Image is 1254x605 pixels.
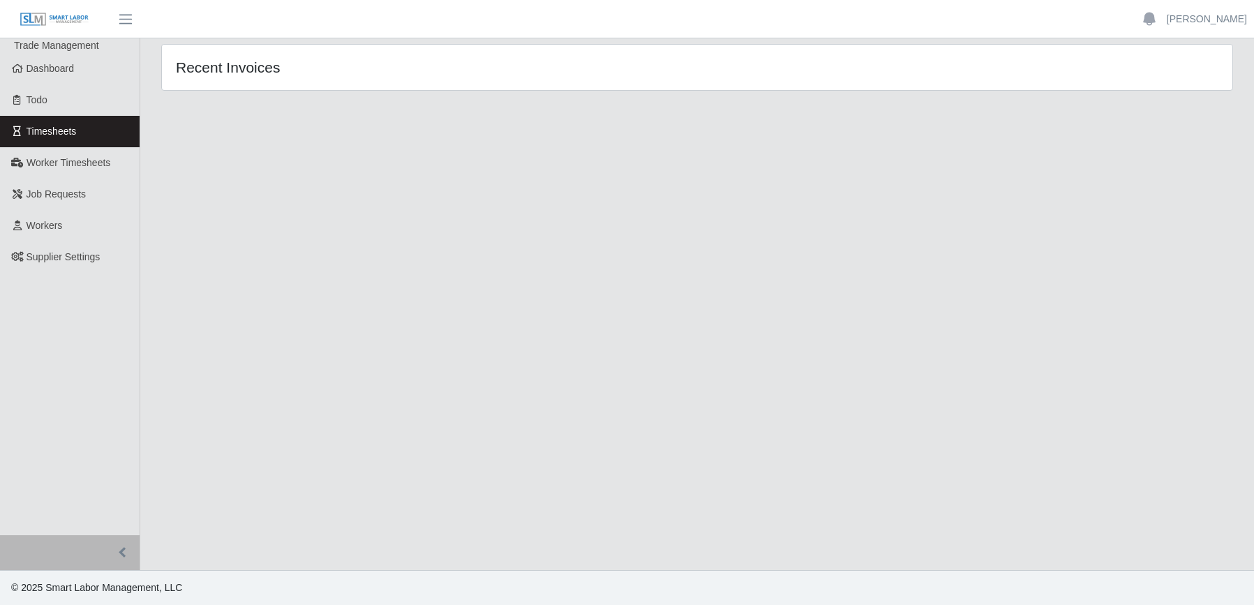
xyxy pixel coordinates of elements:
[27,126,77,137] span: Timesheets
[27,220,63,231] span: Workers
[20,12,89,27] img: SLM Logo
[14,40,99,51] span: Trade Management
[27,94,47,105] span: Todo
[27,188,87,200] span: Job Requests
[176,59,598,76] h4: Recent Invoices
[27,63,75,74] span: Dashboard
[27,157,110,168] span: Worker Timesheets
[11,582,182,593] span: © 2025 Smart Labor Management, LLC
[27,251,100,262] span: Supplier Settings
[1167,12,1247,27] a: [PERSON_NAME]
